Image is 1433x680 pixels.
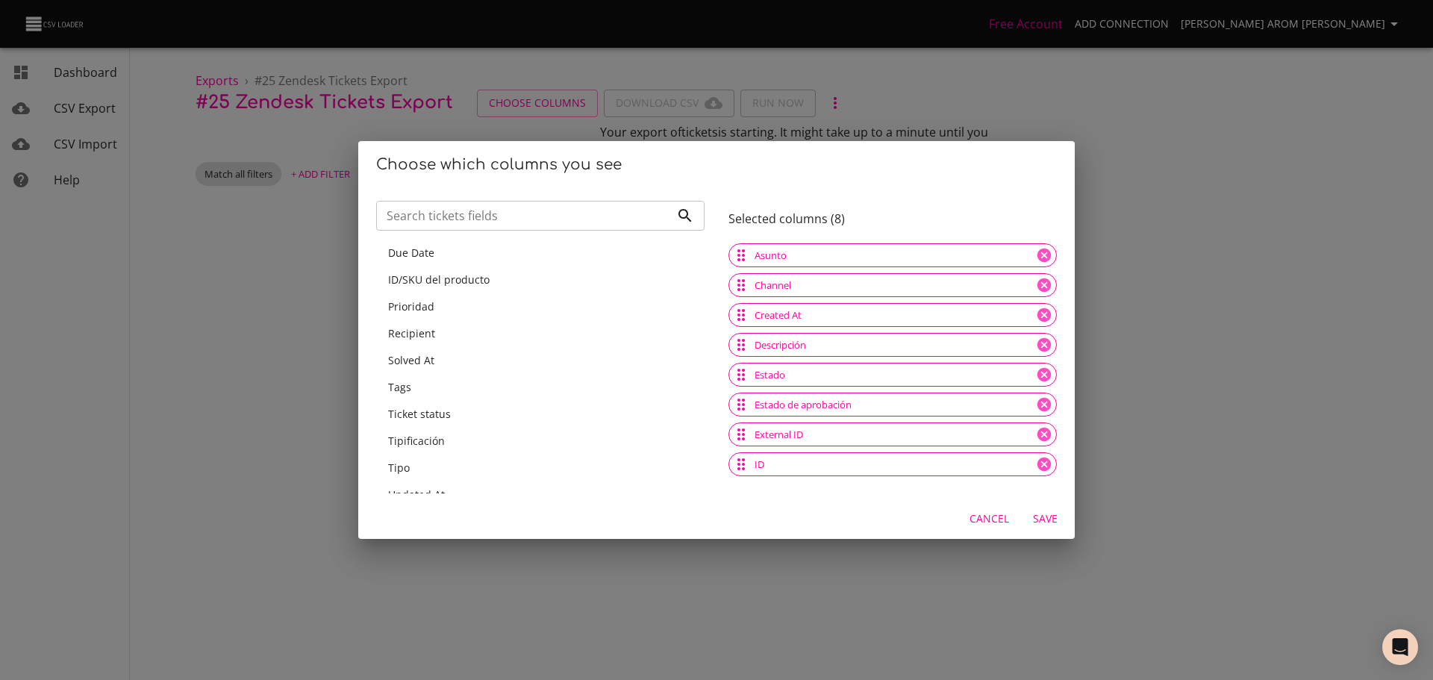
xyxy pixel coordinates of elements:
span: ID/SKU del producto [388,272,490,287]
div: Solved At [376,347,705,374]
div: Tipificación [376,428,705,455]
span: Estado de aprobación [746,398,861,412]
span: Tags [388,380,411,394]
span: Solved At [388,353,434,367]
h6: Selected columns ( 8 ) [728,212,1057,226]
div: Tags [376,374,705,401]
div: Channel [728,273,1057,297]
span: Updated At [388,487,445,502]
h2: Choose which columns you see [376,153,1057,177]
span: Recipient [388,326,435,340]
span: ID [746,458,773,472]
button: Cancel [964,505,1015,533]
span: Save [1027,510,1063,528]
span: External ID [746,428,812,442]
div: Open Intercom Messenger [1382,629,1418,665]
span: Descripción [746,338,815,352]
div: Descripción [728,333,1057,357]
span: Created At [746,308,811,322]
span: Channel [746,278,800,293]
div: Estado de aprobación [728,393,1057,417]
div: Updated At [376,481,705,508]
div: ID/SKU del producto [376,266,705,293]
div: Tipo [376,455,705,481]
div: Ticket status [376,401,705,428]
div: Due Date [376,240,705,266]
div: Prioridad [376,293,705,320]
span: Tipificación [388,434,445,448]
span: Due Date [388,246,434,260]
span: Tipo [388,461,410,475]
span: Estado [746,368,794,382]
span: Cancel [970,510,1009,528]
div: Estado [728,363,1057,387]
div: Recipient [376,320,705,347]
div: ID [728,452,1057,476]
button: Save [1021,505,1069,533]
div: External ID [728,422,1057,446]
div: Asunto [728,243,1057,267]
span: Prioridad [388,299,434,314]
span: Ticket status [388,407,451,421]
div: Created At [728,303,1057,327]
span: Asunto [746,249,796,263]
